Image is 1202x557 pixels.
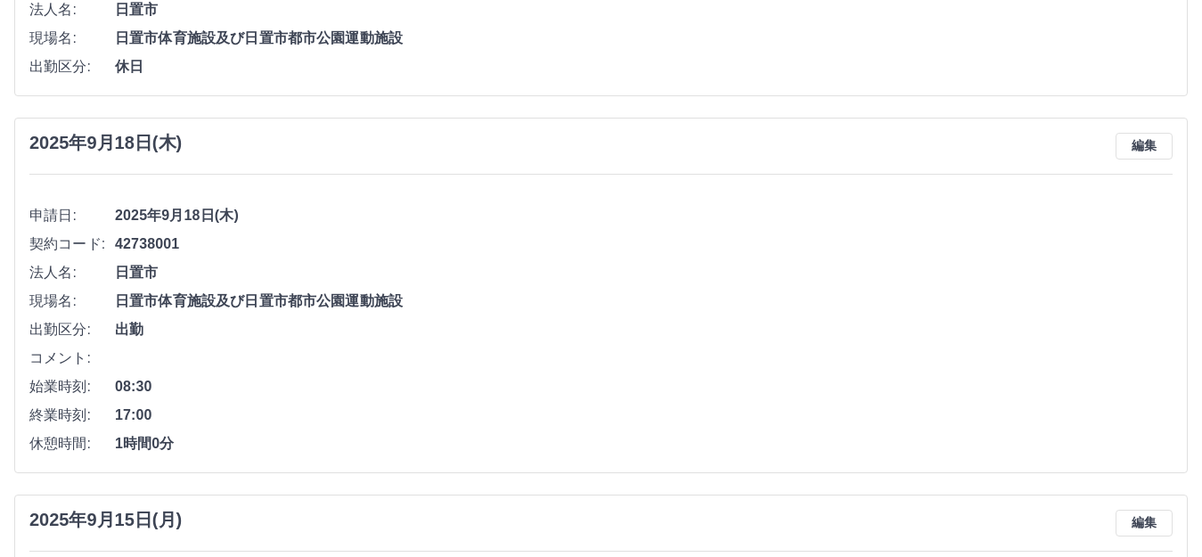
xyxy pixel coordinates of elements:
span: 2025年9月18日(木) [115,205,1173,226]
span: 出勤区分: [29,319,115,340]
span: 法人名: [29,262,115,283]
span: 日置市 [115,262,1173,283]
span: 現場名: [29,291,115,312]
span: 日置市体育施設及び日置市都市公園運動施設 [115,291,1173,312]
span: 申請日: [29,205,115,226]
span: 始業時刻: [29,376,115,397]
button: 編集 [1116,133,1173,160]
span: コメント: [29,348,115,369]
span: 休憩時間: [29,433,115,455]
span: 08:30 [115,376,1173,397]
h3: 2025年9月18日(木) [29,133,182,153]
span: 17:00 [115,405,1173,426]
h3: 2025年9月15日(月) [29,510,182,530]
button: 編集 [1116,510,1173,537]
span: 出勤区分: [29,56,115,78]
span: 終業時刻: [29,405,115,426]
span: 契約コード: [29,233,115,255]
span: 休日 [115,56,1173,78]
span: 1時間0分 [115,433,1173,455]
span: 42738001 [115,233,1173,255]
span: 現場名: [29,28,115,49]
span: 日置市体育施設及び日置市都市公園運動施設 [115,28,1173,49]
span: 出勤 [115,319,1173,340]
